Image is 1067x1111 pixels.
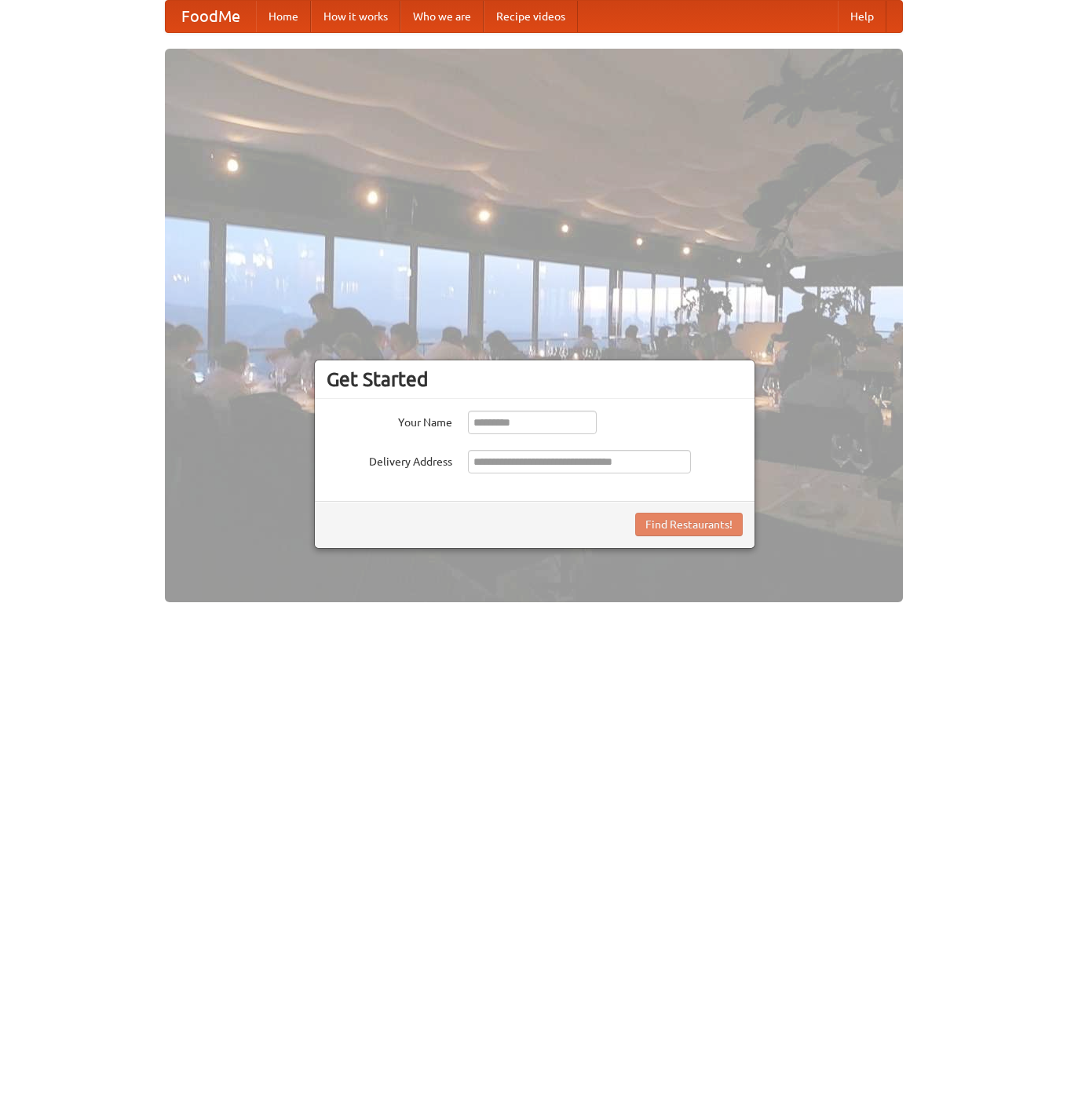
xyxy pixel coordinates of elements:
[400,1,484,32] a: Who we are
[311,1,400,32] a: How it works
[327,450,452,470] label: Delivery Address
[484,1,578,32] a: Recipe videos
[327,367,743,391] h3: Get Started
[256,1,311,32] a: Home
[635,513,743,536] button: Find Restaurants!
[166,1,256,32] a: FoodMe
[327,411,452,430] label: Your Name
[838,1,886,32] a: Help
